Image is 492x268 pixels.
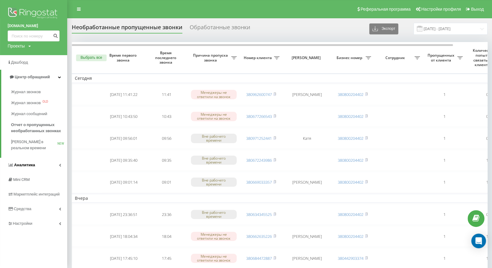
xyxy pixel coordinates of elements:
span: Настройки профиля [421,7,461,12]
td: 09:01 [145,172,188,192]
a: 380800204402 [338,212,363,217]
td: [DATE] 09:56:01 [102,128,145,149]
a: Центр обращений [1,70,67,84]
a: 380800204402 [338,179,363,185]
div: Необработанные пропущенные звонки [72,24,182,33]
div: Вне рабочего времени [191,178,237,187]
a: 380669033357 [246,179,272,185]
a: Журнал звонков [11,86,67,97]
a: 380800204402 [338,92,363,97]
span: Время первого звонка [107,53,140,62]
img: Ringostat logo [8,6,60,21]
a: 380684472887 [246,256,272,261]
span: Номер клиента [243,55,274,60]
button: Выбрать все [76,55,107,61]
span: Отчет о пропущенных необработанных звонках [11,122,64,134]
span: Центр обращений [15,75,50,79]
td: 1 [423,150,466,171]
span: Пропущенных от клиента [426,53,457,62]
td: 23:36 [145,204,188,225]
a: [DOMAIN_NAME] [8,23,60,29]
div: Проекты [8,43,25,49]
a: 380677266543 [246,114,272,119]
a: 380962600747 [246,92,272,97]
span: Mini CRM [13,177,30,182]
input: Поиск по номеру [8,30,60,41]
td: [PERSON_NAME] [282,226,331,247]
div: Open Intercom Messenger [471,234,486,248]
span: Время последнего звонка [150,51,183,65]
span: [PERSON_NAME] в реальном времени [11,139,57,151]
span: [PERSON_NAME] [288,55,326,60]
td: [DATE] 18:04:34 [102,226,145,247]
button: Экспорт [369,23,398,34]
span: Средства [14,206,31,211]
div: Менеджеры не ответили на звонок [191,112,237,121]
a: 380971252441 [246,136,272,141]
td: 1 [423,204,466,225]
span: Сотрудник [377,55,414,60]
td: 1 [423,226,466,247]
span: Аналитика [14,163,35,167]
td: [DATE] 11:41:22 [102,84,145,105]
span: Бизнес номер [334,55,366,60]
span: Маркетплейс интеграций [13,192,60,196]
a: Отчет о пропущенных необработанных звонках [11,119,67,136]
a: 380442903374 [338,256,363,261]
div: Обработанные звонки [190,24,250,33]
span: Журнал звонков [11,100,41,106]
td: [DATE] 10:43:50 [102,106,145,127]
td: 1 [423,128,466,149]
div: Менеджеры не ответили на звонок [191,90,237,99]
a: 380800204402 [338,136,363,141]
div: Вне рабочего времени [191,210,237,219]
td: 09:35 [145,150,188,171]
div: Менеджеры не ответили на звонок [191,232,237,241]
div: Менеджеры не ответили на звонок [191,254,237,263]
span: Дашборд [11,60,28,65]
a: 380672243986 [246,157,272,163]
td: 18:04 [145,226,188,247]
a: Журнал звонковOLD [11,97,67,108]
td: 10:43 [145,106,188,127]
span: Выход [471,7,484,12]
a: 380800204402 [338,157,363,163]
td: [DATE] 23:36:51 [102,204,145,225]
span: Реферальная программа [360,7,410,12]
td: 1 [423,106,466,127]
div: Вне рабочего времени [191,156,237,165]
div: Вне рабочего времени [191,134,237,143]
span: Настройки [13,221,32,226]
td: [PERSON_NAME] [282,84,331,105]
td: [DATE] 09:35:40 [102,150,145,171]
span: Причина пропуска звонка [191,53,231,62]
a: 380800204402 [338,234,363,239]
td: 09:56 [145,128,188,149]
td: 11:41 [145,84,188,105]
td: [DATE] 09:01:14 [102,172,145,192]
td: 1 [423,172,466,192]
span: Журнал сообщений [11,111,47,117]
span: Журнал звонков [11,89,41,95]
a: Журнал сообщений [11,108,67,119]
td: [PERSON_NAME] [282,172,331,192]
a: 380634345525 [246,212,272,217]
a: 380800204402 [338,114,363,119]
td: 1 [423,84,466,105]
a: 380662635226 [246,234,272,239]
td: Катя [282,128,331,149]
a: [PERSON_NAME] в реальном времениNEW [11,136,67,153]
